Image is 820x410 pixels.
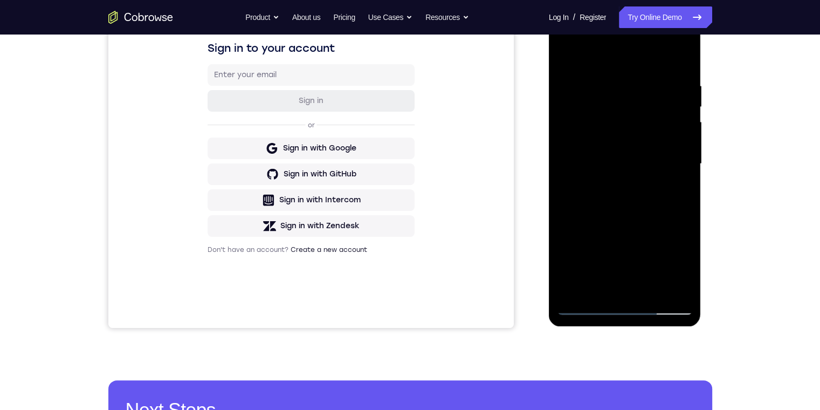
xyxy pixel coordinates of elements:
a: Register [580,6,606,28]
button: Sign in with Google [99,171,306,193]
button: Sign in with Zendesk [99,249,306,270]
button: Use Cases [368,6,412,28]
div: Sign in with GitHub [175,202,248,213]
a: Pricing [333,6,355,28]
a: Go to the home page [108,11,173,24]
a: About us [292,6,320,28]
p: Don't have an account? [99,279,306,288]
button: Product [245,6,279,28]
p: or [197,154,209,163]
button: Sign in with Intercom [99,223,306,244]
span: / [573,11,575,24]
button: Sign in with GitHub [99,197,306,218]
a: Create a new account [182,279,259,287]
div: Sign in with Intercom [171,228,252,239]
button: Resources [425,6,469,28]
div: Sign in with Zendesk [172,254,251,265]
div: Sign in with Google [175,176,248,187]
a: Log In [549,6,569,28]
a: Try Online Demo [619,6,712,28]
